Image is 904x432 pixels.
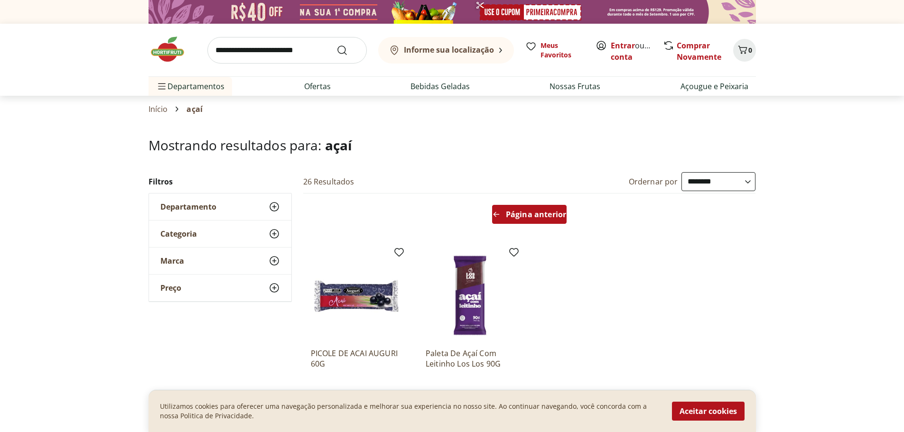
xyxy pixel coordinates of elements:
[149,35,196,64] img: Hortifruti
[525,41,584,60] a: Meus Favoritos
[304,81,331,92] a: Ofertas
[149,172,292,191] h2: Filtros
[404,45,494,55] b: Informe sua localização
[336,45,359,56] button: Submit Search
[426,250,516,340] img: Paleta De Açaí Com Leitinho Los Los 90G
[550,81,600,92] a: Nossas Frutas
[611,40,663,62] a: Criar conta
[506,211,566,218] span: Página anterior
[156,75,224,98] span: Departamentos
[149,105,168,113] a: Início
[160,229,197,239] span: Categoria
[611,40,653,63] span: ou
[186,105,203,113] span: açaí
[149,275,291,301] button: Preço
[492,205,567,228] a: Página anterior
[160,283,181,293] span: Preço
[303,176,354,187] h2: 26 Resultados
[160,202,216,211] span: Departamento
[748,46,752,55] span: 0
[541,41,584,60] span: Meus Favoritos
[160,256,184,266] span: Marca
[149,248,291,274] button: Marca
[680,81,748,92] a: Açougue e Peixaria
[149,221,291,247] button: Categoria
[149,138,756,153] h1: Mostrando resultados para:
[672,402,745,421] button: Aceitar cookies
[677,40,721,62] a: Comprar Novamente
[325,136,353,154] span: açaí
[426,348,516,369] a: Paleta De Açaí Com Leitinho Los Los 90G
[311,348,401,369] a: PICOLE DE ACAI AUGURI 60G
[611,40,635,51] a: Entrar
[207,37,367,64] input: search
[410,81,470,92] a: Bebidas Geladas
[378,37,514,64] button: Informe sua localização
[629,176,678,187] label: Ordernar por
[149,193,291,220] button: Departamento
[311,250,401,340] img: PICOLE DE ACAI AUGURI 60G
[493,211,500,218] svg: Arrow Left icon
[160,402,661,421] p: Utilizamos cookies para oferecer uma navegação personalizada e melhorar sua experiencia no nosso ...
[156,75,168,98] button: Menu
[733,39,756,62] button: Carrinho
